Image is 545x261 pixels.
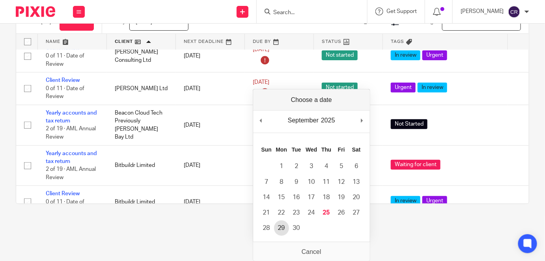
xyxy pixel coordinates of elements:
[176,40,245,72] td: [DATE]
[46,86,84,100] span: 0 of 11 · Date of Review
[319,159,334,174] button: 4
[321,146,331,153] abbr: Thursday
[320,115,336,126] div: 2025
[391,39,404,44] span: Tags
[176,186,245,218] td: [DATE]
[334,190,349,205] button: 19
[274,174,289,190] button: 8
[304,159,319,174] button: 3
[253,47,269,53] span: [DATE]
[391,119,427,129] span: Not Started
[107,145,176,186] td: Bitbuildr Limited
[448,19,493,25] span: Select saved view
[292,146,301,153] abbr: Tuesday
[289,174,304,190] button: 9
[322,50,358,60] span: Not started
[391,83,416,93] span: Urgent
[107,186,176,218] td: Bitbuildr Limited
[253,80,269,85] span: [DATE]
[289,220,304,236] button: 30
[322,83,358,93] span: Not started
[41,19,52,25] span: (39)
[391,196,420,206] span: In review
[259,190,274,205] button: 14
[304,174,319,190] button: 10
[319,205,334,220] button: 25
[287,115,320,126] div: September
[46,167,96,181] span: 2 of 19 · AML Annual Review
[349,159,364,174] button: 6
[274,159,289,174] button: 1
[274,205,289,220] button: 22
[289,205,304,220] button: 23
[334,205,349,220] button: 26
[358,115,366,126] button: Next Month
[349,205,364,220] button: 27
[16,6,55,17] img: Pixie
[306,146,317,153] abbr: Wednesday
[107,105,176,145] td: Beacon Cloud Tech Previously [PERSON_NAME] Bay Ltd
[319,174,334,190] button: 11
[176,105,245,145] td: [DATE]
[349,190,364,205] button: 20
[461,7,504,15] p: [PERSON_NAME]
[304,205,319,220] button: 24
[418,83,447,93] span: In review
[107,40,176,72] td: [PERSON_NAME] Consulting Ltd
[46,110,97,124] a: Yearly accounts and tax return
[259,205,274,220] button: 21
[259,220,274,236] button: 28
[46,45,80,51] a: Client Review
[46,53,84,67] span: 0 of 11 · Date of Review
[391,160,440,170] span: Waiting for client
[46,126,96,140] span: 2 of 19 · AML Annual Review
[422,50,447,60] span: Urgent
[276,146,287,153] abbr: Monday
[46,191,80,196] a: Client Review
[334,159,349,174] button: 5
[136,19,152,25] span: [DATE]
[176,72,245,105] td: [DATE]
[274,220,289,236] button: 29
[338,146,345,153] abbr: Friday
[261,146,272,153] abbr: Sunday
[259,174,274,190] button: 7
[508,6,521,18] img: svg%3E
[46,199,84,213] span: 0 of 11 · Date of Review
[352,146,361,153] abbr: Saturday
[349,174,364,190] button: 13
[289,159,304,174] button: 2
[304,190,319,205] button: 17
[274,190,289,205] button: 15
[334,174,349,190] button: 12
[257,115,265,126] button: Previous Month
[46,78,80,83] a: Client Review
[46,151,97,164] a: Yearly accounts and tax return
[107,72,176,105] td: [PERSON_NAME] Ltd
[272,9,343,17] input: Search
[289,190,304,205] button: 16
[176,145,245,186] td: [DATE]
[386,9,417,14] span: Get Support
[319,190,334,205] button: 18
[391,50,420,60] span: In review
[422,196,447,206] span: Urgent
